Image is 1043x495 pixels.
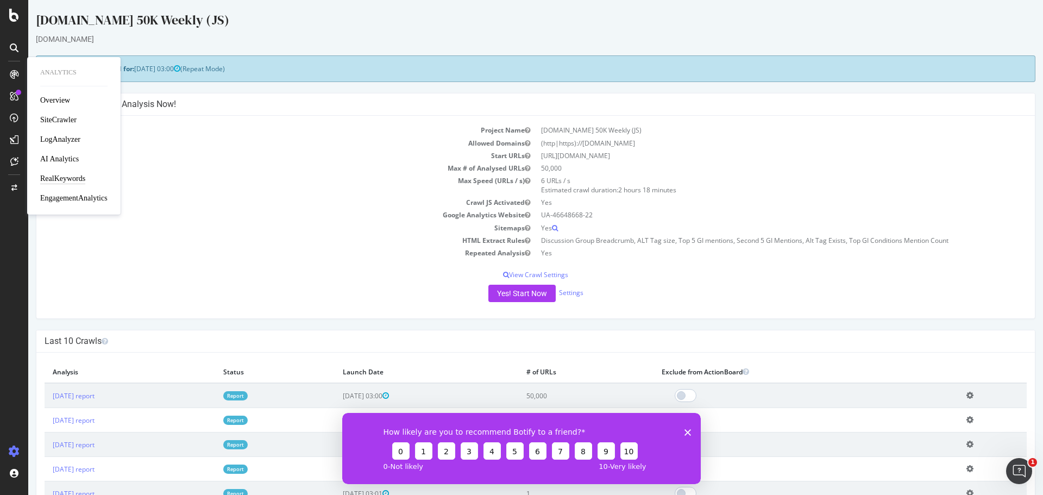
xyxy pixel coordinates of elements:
div: Analytics [40,68,108,77]
a: Overview [40,95,70,106]
td: [DOMAIN_NAME] 50K Weekly (JS) [507,124,998,136]
th: # of URLs [490,361,625,383]
td: Max # of Analysed URLs [16,162,507,174]
th: Analysis [16,361,187,383]
th: Status [187,361,306,383]
div: (Repeat Mode) [8,55,1007,82]
a: LogAnalyzer [40,134,80,145]
span: [DATE] 03:01 [315,465,361,474]
iframe: Survey from Botify [342,413,701,484]
a: RealKeywords [40,173,85,184]
p: View Crawl Settings [16,270,998,279]
a: Settings [531,288,555,297]
td: 50,000 [490,383,625,408]
span: [DATE] 03:00 [106,64,152,73]
td: 6 URLs / s Estimated crawl duration: [507,174,998,196]
iframe: Intercom live chat [1006,458,1032,484]
strong: Next Launch Scheduled for: [16,64,106,73]
td: Yes [507,247,998,259]
a: [DATE] report [24,416,66,425]
a: Report [195,416,219,425]
td: Crawl JS Activated [16,196,507,209]
td: Sitemaps [16,222,507,234]
td: Yes [507,222,998,234]
td: 50,000 [490,433,625,457]
td: (http|https)://[DOMAIN_NAME] [507,137,998,149]
td: Discussion Group Breadcrumb, ALT Tag size, Top 5 GI mentions, Second 5 GI Mentions, Alt Tag Exist... [507,234,998,247]
span: [DATE] 03:01 [315,416,361,425]
a: AI Analytics [40,154,79,165]
a: Report [195,440,219,449]
td: Google Analytics Website [16,209,507,221]
a: SiteCrawler [40,115,77,126]
div: [DOMAIN_NAME] [8,34,1007,45]
td: 50,000 [507,162,998,174]
th: Launch Date [306,361,490,383]
a: Report [195,465,219,474]
h4: Configure your New Analysis Now! [16,99,998,110]
span: 1 [1028,458,1037,467]
td: HTML Extract Rules [16,234,507,247]
span: 2 hours 18 minutes [590,185,648,195]
h4: Last 10 Crawls [16,336,998,347]
td: Max Speed (URLs / s) [16,174,507,196]
td: Project Name [16,124,507,136]
a: [DATE] report [24,465,66,474]
td: Yes [507,196,998,209]
td: 50,000 [490,408,625,433]
td: Repeated Analysis [16,247,507,259]
td: UA-46648668-22 [507,209,998,221]
td: 50,000 [490,457,625,481]
span: [DATE] 03:00 [315,391,361,400]
td: [URL][DOMAIN_NAME] [507,149,998,162]
a: Report [195,391,219,400]
a: [DATE] report [24,391,66,400]
td: Allowed Domains [16,137,507,149]
td: Start URLs [16,149,507,162]
a: EngagementAnalytics [40,193,108,204]
span: [DATE] 03:00 [315,440,361,449]
a: [DATE] report [24,440,66,449]
th: Exclude from ActionBoard [625,361,930,383]
button: Yes! Start Now [460,285,527,302]
div: [DOMAIN_NAME] 50K Weekly (JS) [8,11,1007,34]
